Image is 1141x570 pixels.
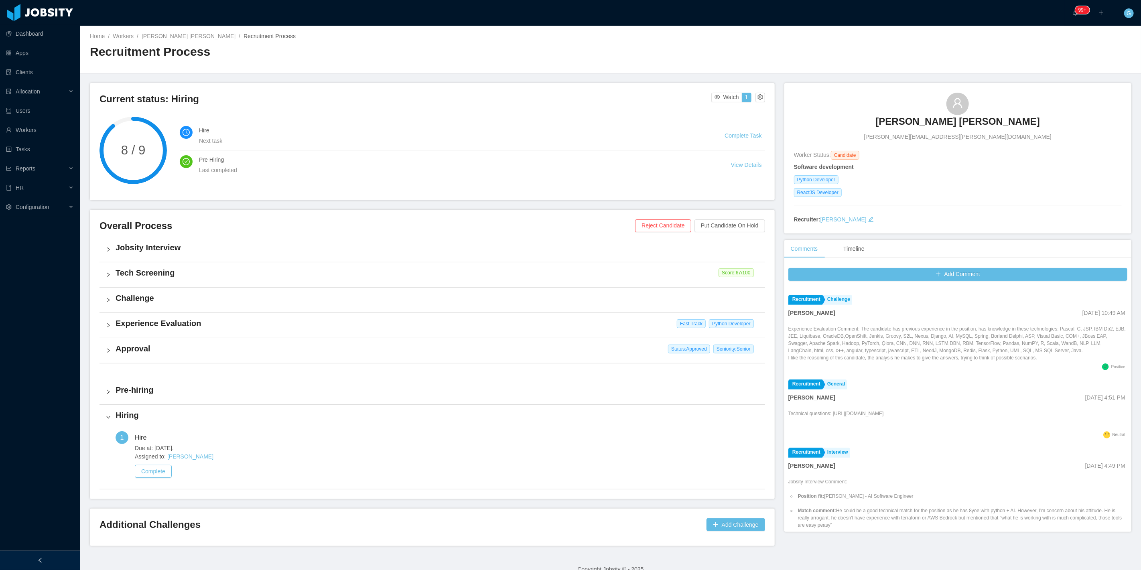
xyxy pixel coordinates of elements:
[725,132,761,139] a: Complete Task
[755,93,765,102] button: icon: setting
[1113,432,1125,437] span: Neutral
[90,33,105,39] a: Home
[6,204,12,210] i: icon: setting
[99,518,703,531] h3: Additional Challenges
[6,64,74,80] a: icon: auditClients
[796,493,1127,500] li: [PERSON_NAME] - AI Software Engineer
[142,33,236,39] a: [PERSON_NAME] [PERSON_NAME]
[137,33,138,39] span: /
[784,240,824,258] div: Comments
[183,158,190,165] i: icon: check-circle
[876,115,1040,133] a: [PERSON_NAME] [PERSON_NAME]
[167,453,213,460] a: [PERSON_NAME]
[788,448,822,458] a: Recruitment
[106,247,111,252] i: icon: right
[794,216,820,223] strong: Recruiter:
[788,379,822,389] a: Recruitment
[99,379,765,404] div: icon: rightPre-hiring
[788,462,835,469] strong: [PERSON_NAME]
[731,162,762,168] a: View Details
[135,431,153,444] div: Hire
[99,219,635,232] h3: Overall Process
[106,415,111,420] i: icon: right
[183,129,190,136] i: icon: clock-circle
[1073,10,1078,16] i: icon: bell
[677,319,706,328] span: Fast Track
[798,493,824,499] strong: Position fit:
[707,518,765,531] button: icon: plusAdd Challenge
[135,444,759,452] span: Due at: [DATE].
[6,141,74,157] a: icon: profileTasks
[106,298,111,302] i: icon: right
[106,323,111,328] i: icon: right
[116,384,759,396] h4: Pre-hiring
[1085,394,1125,401] span: [DATE] 4:51 PM
[788,295,822,305] a: Recruitment
[16,88,40,95] span: Allocation
[1098,10,1104,16] i: icon: plus
[823,295,852,305] a: Challenge
[135,468,172,475] a: Complete
[6,185,12,191] i: icon: book
[668,345,710,353] span: Status: Approved
[116,318,759,329] h4: Experience Evaluation
[788,268,1127,281] button: icon: plusAdd Comment
[99,262,765,287] div: icon: rightTech Screening
[1111,365,1125,369] span: Positive
[135,465,172,478] button: Complete
[6,89,12,94] i: icon: solution
[16,204,49,210] span: Configuration
[868,217,874,222] i: icon: edit
[6,26,74,42] a: icon: pie-chartDashboard
[742,93,751,102] button: 1
[106,389,111,394] i: icon: right
[99,144,167,156] span: 8 / 9
[6,103,74,119] a: icon: robotUsers
[823,379,847,389] a: General
[99,93,711,105] h3: Current status: Hiring
[99,288,765,312] div: icon: rightChallenge
[820,216,867,223] a: [PERSON_NAME]
[788,394,835,401] strong: [PERSON_NAME]
[788,310,835,316] strong: [PERSON_NAME]
[1075,6,1090,14] sup: 203
[99,338,765,363] div: icon: rightApproval
[135,452,759,461] span: Assigned to:
[6,166,12,171] i: icon: line-chart
[120,434,124,441] span: 1
[113,33,134,39] a: Workers
[794,188,842,197] span: ReactJS Developer
[831,151,859,160] span: Candidate
[90,44,611,60] h2: Recruitment Process
[99,313,765,338] div: icon: rightExperience Evaluation
[794,152,831,158] span: Worker Status:
[116,410,759,421] h4: Hiring
[199,166,712,174] div: Last completed
[823,448,850,458] a: Interview
[1082,310,1125,316] span: [DATE] 10:49 AM
[99,405,765,430] div: icon: rightHiring
[99,237,765,262] div: icon: rightJobsity Interview
[798,508,836,513] strong: Match comment:
[6,45,74,61] a: icon: appstoreApps
[635,219,691,232] button: Reject Candidate
[239,33,240,39] span: /
[719,268,753,277] span: Score: 67 /100
[244,33,296,39] span: Recruitment Process
[199,155,712,164] h4: Pre Hiring
[788,325,1127,361] div: Experience Evaluation Comment: The candidate has previous experience in the position, has knowled...
[1127,8,1131,18] span: G
[952,97,963,109] i: icon: user
[864,133,1052,141] span: [PERSON_NAME][EMAIL_ADDRESS][PERSON_NAME][DOMAIN_NAME]
[711,93,742,102] button: icon: eyeWatch
[116,267,759,278] h4: Tech Screening
[794,164,854,170] strong: Software development
[1085,462,1125,469] span: [DATE] 4:49 PM
[694,219,765,232] button: Put Candidate On Hold
[709,319,753,328] span: Python Developer
[16,165,35,172] span: Reports
[116,292,759,304] h4: Challenge
[796,507,1127,529] li: He could be a good technical match for the position as he has 8yoe with python + AI. However, I'm...
[106,272,111,277] i: icon: right
[116,242,759,253] h4: Jobsity Interview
